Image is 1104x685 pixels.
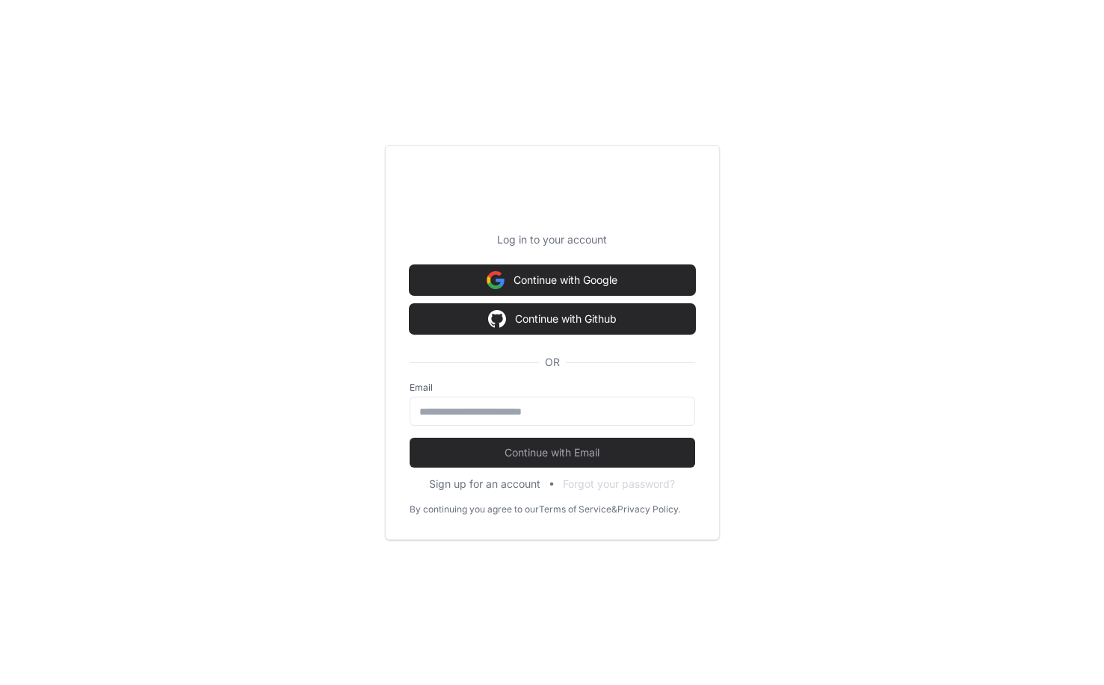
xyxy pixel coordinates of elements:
button: Continue with Google [410,265,695,295]
a: Terms of Service [539,503,611,515]
a: Privacy Policy. [617,503,680,515]
p: Log in to your account [410,232,695,247]
label: Email [410,382,695,394]
img: Sign in with google [488,304,506,334]
img: Sign in with google [487,265,505,295]
div: By continuing you agree to our [410,503,539,515]
button: Continue with Email [410,438,695,468]
button: Sign up for an account [429,477,540,492]
button: Forgot your password? [563,477,675,492]
span: Continue with Email [410,445,695,460]
div: & [611,503,617,515]
button: Continue with Github [410,304,695,334]
span: OR [539,355,566,370]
